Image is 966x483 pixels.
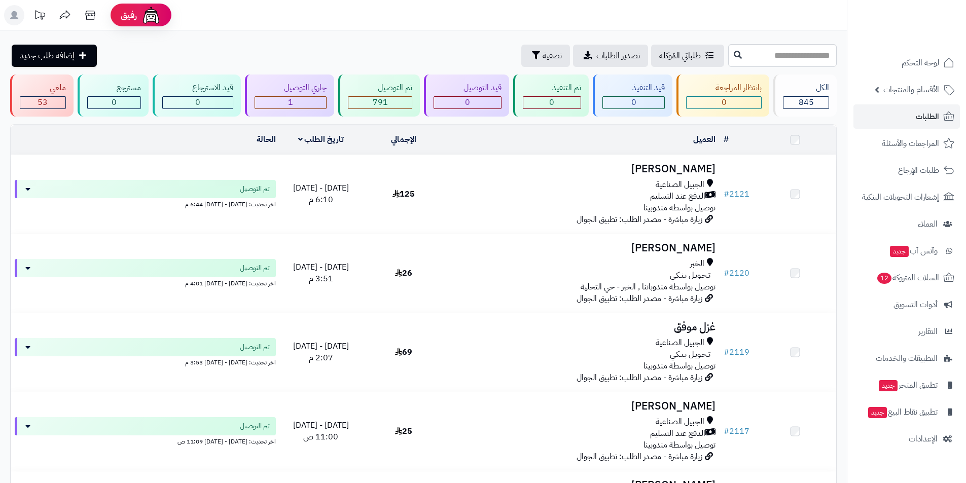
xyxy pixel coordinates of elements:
[631,96,636,108] span: 0
[581,281,715,293] span: توصيل بواسطة مندوباتنا , الخبر - حي التحلية
[656,179,704,191] span: الجبيل الصناعية
[240,184,270,194] span: تم التوصيل
[724,425,729,437] span: #
[862,190,939,204] span: إشعارات التحويلات البنكية
[162,82,233,94] div: قيد الاسترجاع
[783,82,829,94] div: الكل
[893,298,938,312] span: أدوات التسويق
[650,428,705,439] span: الدفع عند التسليم
[853,319,960,344] a: التقارير
[853,292,960,317] a: أدوات التسويق
[724,133,729,145] a: #
[693,133,715,145] a: العميل
[523,82,582,94] div: تم التنفيذ
[771,75,839,117] a: الكل845
[603,97,664,108] div: 0
[38,96,48,108] span: 53
[916,109,939,124] span: الطلبات
[240,263,270,273] span: تم التوصيل
[243,75,337,117] a: جاري التوصيل 1
[293,182,349,206] span: [DATE] - [DATE] 6:10 م
[20,50,75,62] span: إضافة طلب جديد
[670,349,710,360] span: تـحـويـل بـنـكـي
[87,82,141,94] div: مسترجع
[670,270,710,281] span: تـحـويـل بـنـكـي
[882,136,939,151] span: المراجعات والأسئلة
[853,427,960,451] a: الإعدادات
[15,277,276,288] div: اخر تحديث: [DATE] - [DATE] 4:01 م
[449,242,715,254] h3: [PERSON_NAME]
[449,163,715,175] h3: [PERSON_NAME]
[890,246,909,257] span: جديد
[724,267,749,279] a: #2120
[348,97,412,108] div: 791
[288,96,293,108] span: 1
[853,158,960,182] a: طلبات الإرجاع
[27,5,52,28] a: تحديثات المنصة
[395,346,412,358] span: 69
[15,198,276,209] div: اخر تحديث: [DATE] - [DATE] 6:44 م
[112,96,117,108] span: 0
[724,346,749,358] a: #2119
[650,191,705,202] span: الدفع عند التسليم
[348,82,412,94] div: تم التوصيل
[879,380,898,391] span: جديد
[659,50,701,62] span: طلباتي المُوكلة
[15,435,276,446] div: اخر تحديث: [DATE] - [DATE] 11:09 ص
[918,217,938,231] span: العملاء
[298,133,344,145] a: تاريخ الطلب
[577,451,702,463] span: زيارة مباشرة - مصدر الطلب: تطبيق الجوال
[724,267,729,279] span: #
[868,407,887,418] span: جديد
[867,405,938,419] span: تطبيق نقاط البيع
[877,272,892,284] span: 12
[909,432,938,446] span: الإعدادات
[76,75,151,117] a: مسترجع 0
[88,97,141,108] div: 0
[255,97,327,108] div: 1
[853,104,960,129] a: الطلبات
[392,188,415,200] span: 125
[240,421,270,431] span: تم التوصيل
[257,133,276,145] a: الحالة
[643,439,715,451] span: توصيل بواسطة مندوبينا
[549,96,554,108] span: 0
[20,82,66,94] div: ملغي
[889,244,938,258] span: وآتس آب
[373,96,388,108] span: 791
[853,346,960,370] a: التطبيقات والخدمات
[293,261,349,285] span: [DATE] - [DATE] 3:51 م
[395,267,412,279] span: 26
[151,75,243,117] a: قيد الاسترجاع 0
[577,292,702,305] span: زيارة مباشرة - مصدر الطلب: تطبيق الجوال
[336,75,422,117] a: تم التوصيل 791
[573,45,648,67] a: تصدير الطلبات
[690,258,704,270] span: الخبر
[163,97,233,108] div: 0
[643,202,715,214] span: توصيل بواسطة مندوبينا
[883,83,939,97] span: الأقسام والمنتجات
[602,82,665,94] div: قيد التنفيذ
[449,400,715,412] h3: [PERSON_NAME]
[918,324,938,339] span: التقارير
[878,378,938,392] span: تطبيق المتجر
[722,96,727,108] span: 0
[853,131,960,156] a: المراجعات والأسئلة
[255,82,327,94] div: جاري التوصيل
[656,416,704,428] span: الجبيل الصناعية
[643,360,715,372] span: توصيل بواسطة مندوبينا
[799,96,814,108] span: 845
[577,213,702,226] span: زيارة مباشرة - مصدر الطلب: تطبيق الجوال
[391,133,416,145] a: الإجمالي
[511,75,591,117] a: تم التنفيذ 0
[724,425,749,437] a: #2117
[687,97,762,108] div: 0
[449,321,715,333] h3: غزل موفق
[902,56,939,70] span: لوحة التحكم
[686,82,762,94] div: بانتظار المراجعة
[523,97,581,108] div: 0
[853,400,960,424] a: تطبيق نقاط البيعجديد
[876,351,938,365] span: التطبيقات والخدمات
[853,239,960,263] a: وآتس آبجديد
[596,50,640,62] span: تصدير الطلبات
